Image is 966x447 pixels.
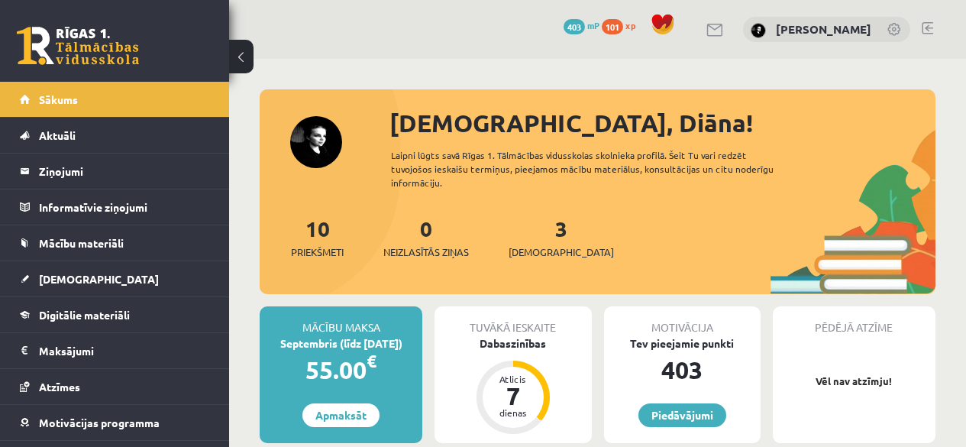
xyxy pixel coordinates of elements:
[260,335,422,351] div: Septembris (līdz [DATE])
[587,19,599,31] span: mP
[367,350,376,372] span: €
[291,245,344,260] span: Priekšmeti
[773,306,935,335] div: Pēdējā atzīme
[260,351,422,388] div: 55.00
[602,19,623,34] span: 101
[625,19,635,31] span: xp
[39,380,80,394] span: Atzīmes
[490,384,536,408] div: 7
[389,105,935,141] div: [DEMOGRAPHIC_DATA], Diāna!
[39,272,159,286] span: [DEMOGRAPHIC_DATA]
[564,19,585,34] span: 403
[39,416,160,429] span: Motivācijas programma
[20,225,210,261] a: Mācību materiāli
[383,215,469,260] a: 0Neizlasītās ziņas
[20,405,210,440] a: Motivācijas programma
[39,236,124,250] span: Mācību materiāli
[20,261,210,296] a: [DEMOGRAPHIC_DATA]
[509,215,614,260] a: 3[DEMOGRAPHIC_DATA]
[39,154,210,189] legend: Ziņojumi
[39,92,78,106] span: Sākums
[604,351,761,388] div: 403
[20,333,210,368] a: Maksājumi
[564,19,599,31] a: 403 mP
[20,82,210,117] a: Sākums
[780,374,928,389] p: Vēl nav atzīmju!
[383,245,469,260] span: Neizlasītās ziņas
[39,308,130,322] span: Digitālie materiāli
[751,23,766,38] img: Diāna Seile
[20,189,210,225] a: Informatīvie ziņojumi
[604,335,761,351] div: Tev pieejamie punkti
[638,403,726,427] a: Piedāvājumi
[490,374,536,384] div: Atlicis
[291,215,344,260] a: 10Priekšmeti
[435,335,591,436] a: Dabaszinības Atlicis 7 dienas
[39,189,210,225] legend: Informatīvie ziņojumi
[20,154,210,189] a: Ziņojumi
[17,27,139,65] a: Rīgas 1. Tālmācības vidusskola
[602,19,643,31] a: 101 xp
[490,408,536,417] div: dienas
[776,21,871,37] a: [PERSON_NAME]
[39,333,210,368] legend: Maksājumi
[391,148,796,189] div: Laipni lūgts savā Rīgas 1. Tālmācības vidusskolas skolnieka profilā. Šeit Tu vari redzēt tuvojošo...
[509,245,614,260] span: [DEMOGRAPHIC_DATA]
[20,369,210,404] a: Atzīmes
[604,306,761,335] div: Motivācija
[435,335,591,351] div: Dabaszinības
[435,306,591,335] div: Tuvākā ieskaite
[302,403,380,427] a: Apmaksāt
[20,118,210,153] a: Aktuāli
[20,297,210,332] a: Digitālie materiāli
[260,306,422,335] div: Mācību maksa
[39,128,76,142] span: Aktuāli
